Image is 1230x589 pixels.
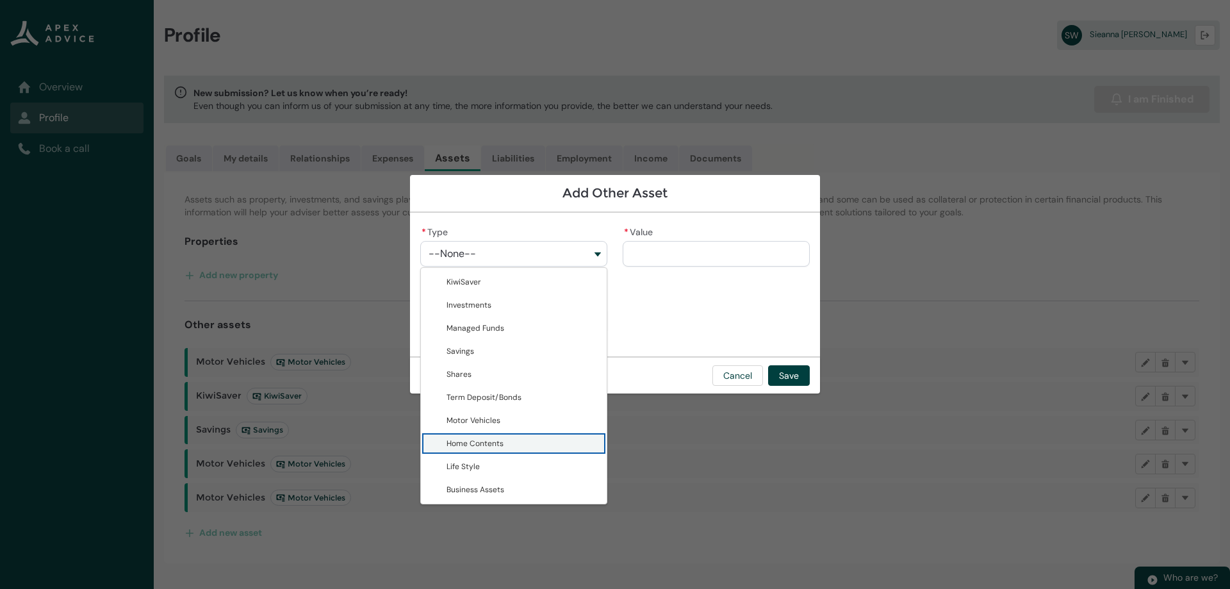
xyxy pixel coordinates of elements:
span: KiwiSaver [447,277,481,287]
div: Please enter Type [420,267,607,279]
span: --None-- [429,248,476,260]
span: Savings [447,346,474,356]
abbr: required [422,226,426,238]
button: Cancel [712,365,763,386]
button: Save [768,365,810,386]
abbr: required [624,226,628,238]
label: Type [420,223,453,238]
button: Type [420,241,607,267]
div: Type [420,267,607,504]
span: Managed Funds [447,323,504,333]
h1: Add Other Asset [420,185,810,201]
span: Investments [447,300,491,310]
label: Value [623,223,658,238]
